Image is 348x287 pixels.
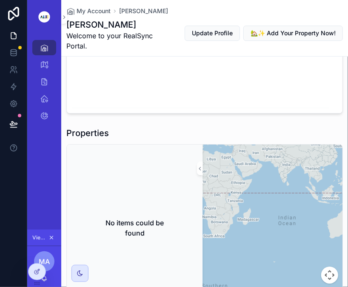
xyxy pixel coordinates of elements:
[192,29,233,37] span: Update Profile
[119,7,168,15] a: [PERSON_NAME]
[251,29,336,37] span: 🏡✨ Add Your Property Now!
[32,234,47,241] span: Viewing as [PERSON_NAME]
[32,11,56,23] img: App logo
[39,256,50,267] span: MA
[185,26,240,41] button: Update Profile
[66,31,175,51] span: Welcome to your RealSync Portal.
[66,19,175,31] h1: [PERSON_NAME]
[27,34,61,134] div: scrollable content
[66,127,109,139] h1: Properties
[97,218,172,238] h2: No items could be found
[66,7,111,15] a: My Account
[77,7,111,15] span: My Account
[243,26,343,41] button: 🏡✨ Add Your Property Now!
[321,267,338,284] button: Map camera controls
